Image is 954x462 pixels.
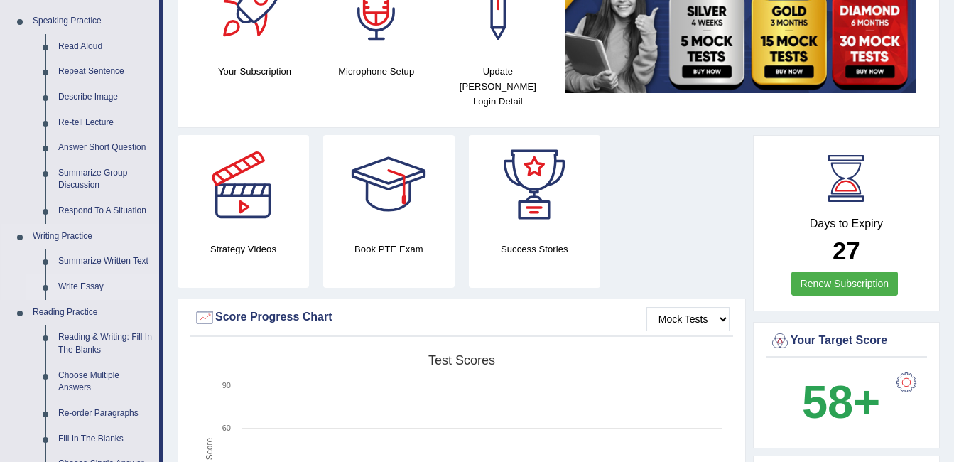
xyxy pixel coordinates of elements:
a: Writing Practice [26,224,159,249]
a: Summarize Written Text [52,249,159,274]
a: Re-order Paragraphs [52,401,159,426]
a: Choose Multiple Answers [52,363,159,401]
a: Describe Image [52,85,159,110]
a: Answer Short Question [52,135,159,161]
h4: Days to Expiry [769,217,923,230]
tspan: Score [205,438,215,461]
a: Write Essay [52,274,159,300]
div: Score Progress Chart [194,307,730,328]
a: Fill In The Blanks [52,426,159,452]
a: Reading Practice [26,300,159,326]
h4: Strategy Videos [178,242,309,257]
a: Re-tell Lecture [52,110,159,136]
h4: Your Subscription [201,64,308,79]
text: 90 [222,381,231,390]
a: Read Aloud [52,34,159,60]
h4: Success Stories [469,242,600,257]
a: Reading & Writing: Fill In The Blanks [52,325,159,362]
b: 58+ [802,376,880,428]
a: Renew Subscription [791,272,899,296]
b: 27 [833,237,860,264]
h4: Book PTE Exam [323,242,455,257]
div: Your Target Score [769,331,923,352]
a: Speaking Practice [26,9,159,34]
text: 60 [222,424,231,432]
a: Respond To A Situation [52,198,159,224]
a: Summarize Group Discussion [52,161,159,198]
h4: Update [PERSON_NAME] Login Detail [444,64,551,109]
tspan: Test scores [428,353,495,367]
h4: Microphone Setup [322,64,430,79]
a: Repeat Sentence [52,59,159,85]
